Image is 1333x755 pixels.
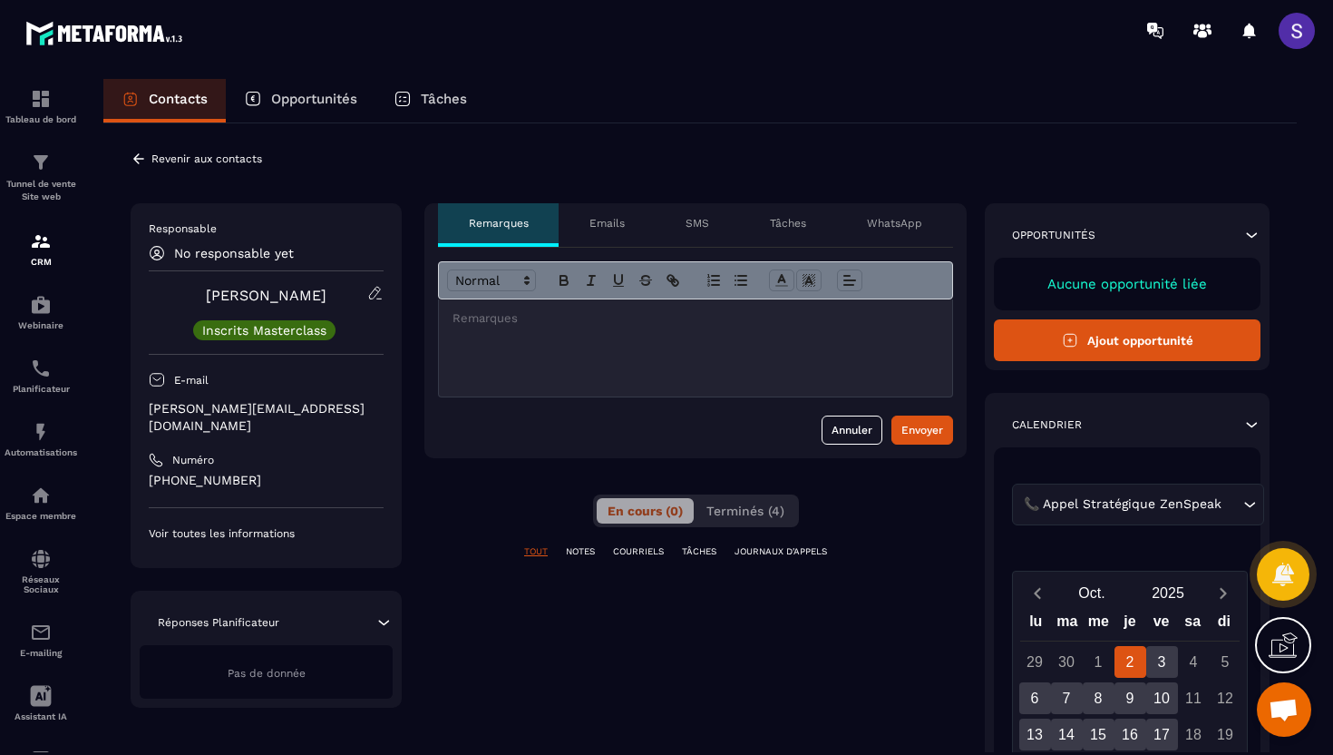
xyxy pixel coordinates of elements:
[25,16,189,50] img: logo
[1206,581,1240,605] button: Next month
[5,407,77,471] a: automationsautomationsAutomatisations
[1019,646,1051,678] div: 29
[1210,719,1241,750] div: 19
[5,574,77,594] p: Réseaux Sociaux
[597,498,694,524] button: En cours (0)
[867,216,922,230] p: WhatsApp
[1114,682,1146,714] div: 9
[103,79,226,123] a: Contacts
[5,471,77,534] a: automationsautomationsEspace membre
[1051,646,1083,678] div: 30
[1114,719,1146,750] div: 16
[1177,609,1209,641] div: sa
[5,344,77,407] a: schedulerschedulerPlanificateur
[5,534,77,608] a: social-networksocial-networkRéseaux Sociaux
[149,221,384,236] p: Responsable
[696,498,795,524] button: Terminés (4)
[30,358,52,379] img: scheduler
[1210,646,1241,678] div: 5
[149,472,384,489] p: [PHONE_NUMBER]
[30,152,52,173] img: formation
[5,257,77,267] p: CRM
[994,319,1260,361] button: Ajout opportunité
[1012,417,1082,432] p: Calendrier
[30,622,52,643] img: email
[1083,682,1114,714] div: 8
[1210,682,1241,714] div: 12
[5,648,77,658] p: E-mailing
[30,88,52,110] img: formation
[30,294,52,316] img: automations
[1146,646,1178,678] div: 3
[151,152,262,165] p: Revenir aux contacts
[608,504,683,518] span: En cours (0)
[206,287,326,304] a: [PERSON_NAME]
[5,608,77,672] a: emailemailE-mailing
[174,373,209,387] p: E-mail
[5,447,77,457] p: Automatisations
[5,384,77,394] p: Planificateur
[1145,609,1177,641] div: ve
[1114,646,1146,678] div: 2
[1019,719,1051,750] div: 13
[686,216,709,230] p: SMS
[5,280,77,344] a: automationsautomationsWebinaire
[891,416,953,445] button: Envoyer
[1020,609,1052,641] div: lu
[375,79,485,123] a: Tâches
[5,672,77,735] a: Assistant IA
[1051,719,1083,750] div: 14
[5,511,77,521] p: Espace membre
[30,485,52,506] img: automations
[1012,276,1242,292] p: Aucune opportunité liée
[770,216,806,230] p: Tâches
[1178,646,1210,678] div: 4
[1208,609,1240,641] div: di
[149,400,384,435] p: [PERSON_NAME][EMAIL_ADDRESS][DOMAIN_NAME]
[901,421,943,439] div: Envoyer
[1130,577,1206,609] button: Open years overlay
[149,91,208,107] p: Contacts
[1051,682,1083,714] div: 7
[589,216,625,230] p: Emails
[682,545,716,558] p: TÂCHES
[5,114,77,124] p: Tableau de bord
[1052,609,1084,641] div: ma
[524,545,548,558] p: TOUT
[226,79,375,123] a: Opportunités
[1178,682,1210,714] div: 11
[1083,719,1114,750] div: 15
[1012,484,1264,525] div: Search for option
[1020,581,1054,605] button: Previous month
[421,91,467,107] p: Tâches
[149,526,384,541] p: Voir toutes les informations
[1019,495,1225,515] span: 📞 Appel Stratégique ZenSpeak
[5,74,77,138] a: formationformationTableau de bord
[202,324,326,337] p: Inscrits Masterclass
[5,178,77,203] p: Tunnel de vente Site web
[613,545,664,558] p: COURRIELS
[5,138,77,217] a: formationformationTunnel de vente Site web
[735,545,827,558] p: JOURNAUX D'APPELS
[172,453,214,467] p: Numéro
[158,615,279,630] p: Réponses Planificateur
[469,216,529,230] p: Remarques
[1019,682,1051,714] div: 6
[174,246,294,260] p: No responsable yet
[566,545,595,558] p: NOTES
[1225,495,1239,515] input: Search for option
[1083,646,1114,678] div: 1
[5,217,77,280] a: formationformationCRM
[706,504,784,518] span: Terminés (4)
[822,416,882,445] button: Annuler
[1083,609,1114,641] div: me
[5,711,77,721] p: Assistant IA
[1178,719,1210,750] div: 18
[1146,682,1178,714] div: 10
[5,320,77,330] p: Webinaire
[1054,577,1130,609] button: Open months overlay
[1257,682,1311,737] div: Ouvrir le chat
[30,230,52,252] img: formation
[1146,719,1178,750] div: 17
[271,91,357,107] p: Opportunités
